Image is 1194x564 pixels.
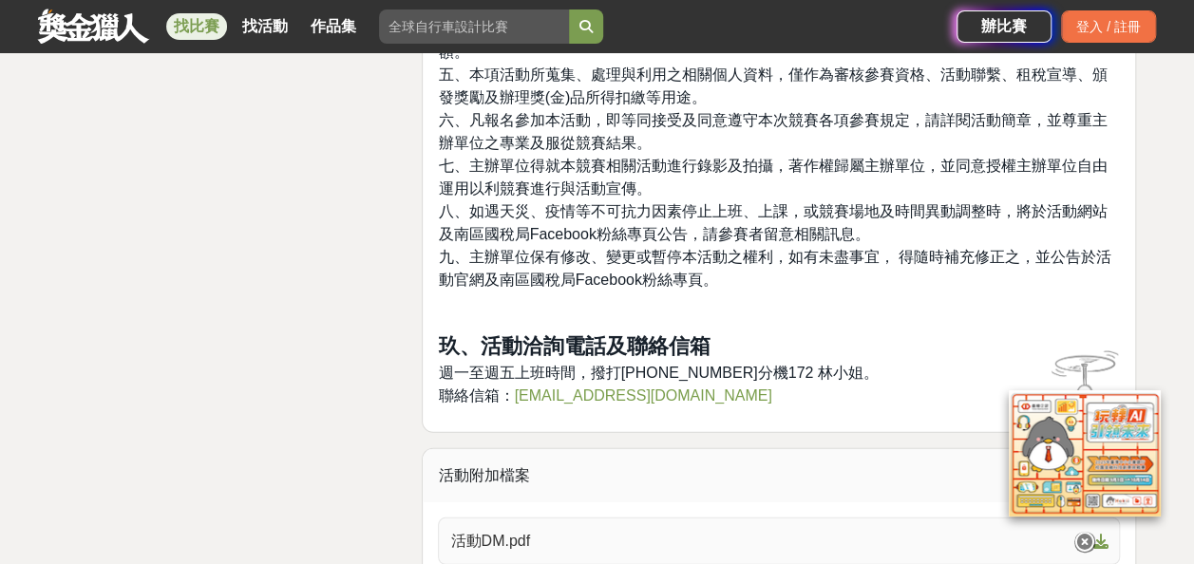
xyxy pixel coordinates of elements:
a: 找比賽 [166,13,227,40]
a: [EMAIL_ADDRESS][DOMAIN_NAME] [514,387,771,404]
strong: 玖、活動洽詢電話及聯絡信箱 [438,334,710,358]
span: 週一至週五上班時間，撥打[PHONE_NUMBER]分機172 林小姐。 [438,365,878,381]
span: 活動DM.pdf [450,530,1085,553]
span: 六、凡報名參加本活動，即等同接受及同意遵守本次競賽各項參賽規定，請詳閱活動簡章，並尊重主辦單位之專業及服從競賽結果。 [438,112,1107,151]
a: 辦比賽 [957,10,1052,43]
input: 全球自行車設計比賽 [379,9,569,44]
div: 登入 / 註冊 [1061,10,1156,43]
a: 找活動 [235,13,295,40]
span: 五、本項活動所蒐集、處理與利用之相關個人資料，僅作為審核參賽資格、活動聯繫、租稅宣導、頒發獎勵及辦理獎(金)品所得扣繳等用途。 [438,66,1107,105]
span: 九、主辦單位保有修改、變更或暫停本活動之權利，如有未盡事宜， 得隨時補充修正之，並公告於活動官網及南區國稅局Facebook粉絲專頁。 [438,249,1110,288]
span: 聯絡信箱： [438,387,771,404]
span: 七、主辦單位得就本競賽相關活動進行錄影及拍攝，著作權歸屬主辦單位，並同意授權主辦單位自由運用以利競賽進行與活動宣傳。 [438,158,1107,197]
a: 作品集 [303,13,364,40]
img: d2146d9a-e6f6-4337-9592-8cefde37ba6b.png [1009,390,1161,517]
span: 八、如遇天災、疫情等不可抗力因素停止上班、上課，或競賽場地及時間異動調整時，將於活動網站及南區國稅局Facebook粉絲專頁公告，請參賽者留意相關訊息。 [438,203,1107,242]
div: 活動附加檔案 [423,449,1135,502]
